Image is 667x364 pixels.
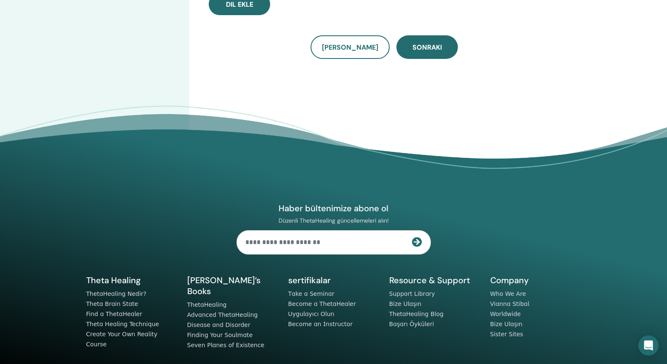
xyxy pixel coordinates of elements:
[237,203,431,214] h4: Haber bültenimize abone ol
[412,43,442,52] span: Sonraki
[288,311,335,317] a: Uygulayıcı Olun
[187,342,265,348] a: Seven Planes of Existence
[86,300,138,307] a: Theta Brain State
[490,275,581,286] h5: Company
[86,275,177,286] h5: Theta Healing
[389,290,435,297] a: Support Library
[187,275,278,297] h5: [PERSON_NAME]’s Books
[288,275,379,286] h5: sertifikalar
[311,35,390,59] button: [PERSON_NAME]
[322,43,378,52] span: [PERSON_NAME]
[86,331,158,348] a: Create Your Own Reality Course
[490,290,526,297] a: Who We Are
[389,321,434,327] a: Başarı Öyküleri
[490,331,524,337] a: Sister Sites
[490,321,523,327] a: Bize Ulaşın
[187,321,250,328] a: Disease and Disorder
[638,335,659,356] div: Open Intercom Messenger
[86,311,142,317] a: Find a ThetaHealer
[86,290,146,297] a: ThetaHealing Nedir?
[187,332,253,338] a: Finding Your Soulmate
[490,311,521,317] a: Worldwide
[288,300,356,307] a: Become a ThetaHealer
[86,321,159,327] a: Theta Healing Technique
[389,275,480,286] h5: Resource & Support
[490,300,529,307] a: Vianna Stibal
[389,300,422,307] a: Bize Ulaşın
[187,311,258,318] a: Advanced ThetaHealing
[288,321,353,327] a: Become an Instructor
[396,35,458,59] button: Sonraki
[288,290,335,297] a: Take a Seminar
[187,301,227,308] a: ThetaHealing
[389,311,444,317] a: ThetaHealing Blog
[237,217,431,224] p: Düzenli ThetaHealing güncellemeleri alın!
